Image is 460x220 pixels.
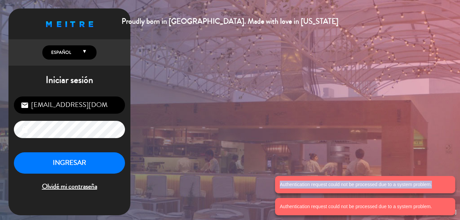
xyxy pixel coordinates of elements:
[14,152,125,174] button: INGRESAR
[275,198,455,215] notyf-toast: Authentication request could not be processed due to a system problem.
[21,101,29,109] i: email
[14,181,125,192] span: Olvidé mi contraseña
[49,49,71,56] span: Español
[8,74,130,86] h1: Iniciar sesión
[275,176,455,193] notyf-toast: Authentication request could not be processed due to a system problem.
[14,96,125,114] input: Correo Electrónico
[21,126,29,134] i: lock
